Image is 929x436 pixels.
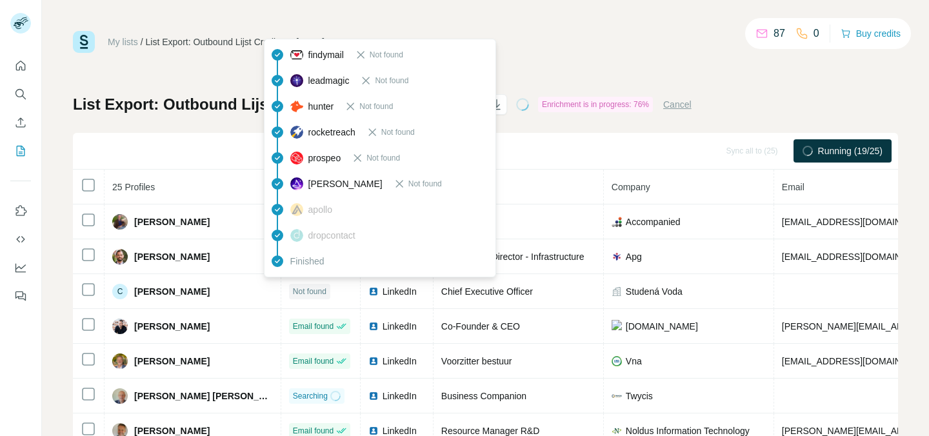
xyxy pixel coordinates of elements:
[814,26,819,41] p: 0
[612,426,622,436] img: company-logo
[368,321,379,332] img: LinkedIn logo
[10,228,31,251] button: Use Surfe API
[146,35,350,48] div: List Export: Outbound Lijst Cradle 2 - [DATE] 14:06
[308,203,332,216] span: apollo
[626,390,653,402] span: Twycis
[10,54,31,77] button: Quick start
[112,214,128,230] img: Avatar
[290,203,303,216] img: provider apollo logo
[368,391,379,401] img: LinkedIn logo
[366,152,400,164] span: Not found
[308,74,350,87] span: leadmagic
[293,390,328,402] span: Searching
[290,126,303,139] img: provider rocketreach logo
[383,355,417,368] span: LinkedIn
[290,229,303,242] img: provider dropcontact logo
[134,250,210,263] span: [PERSON_NAME]
[141,35,143,48] li: /
[10,284,31,308] button: Feedback
[134,390,273,402] span: [PERSON_NAME] [PERSON_NAME]
[612,320,622,333] img: company-logo
[290,101,303,112] img: provider hunter logo
[134,355,210,368] span: [PERSON_NAME]
[293,355,334,367] span: Email found
[626,320,698,333] span: [DOMAIN_NAME]
[308,100,334,113] span: hunter
[782,182,804,192] span: Email
[112,353,128,369] img: Avatar
[663,98,692,111] button: Cancel
[441,356,512,366] span: Voorzitter bestuur
[10,111,31,134] button: Enrich CSV
[112,284,128,299] div: C
[112,388,128,404] img: Avatar
[612,356,622,366] img: company-logo
[441,321,520,332] span: Co-Founder & CEO
[134,285,210,298] span: [PERSON_NAME]
[108,37,138,47] a: My lists
[818,144,883,157] span: Running (19/25)
[293,321,334,332] span: Email found
[441,426,540,436] span: Resource Manager R&D
[73,31,95,53] img: Surfe Logo
[112,319,128,334] img: Avatar
[441,252,584,262] span: Global ESG Director - Infrastructure
[381,126,415,138] span: Not found
[368,286,379,297] img: LinkedIn logo
[308,126,355,139] span: rocketreach
[134,320,210,333] span: [PERSON_NAME]
[383,285,417,298] span: LinkedIn
[290,177,303,190] img: provider wiza logo
[612,217,622,227] img: company-logo
[10,83,31,106] button: Search
[290,255,325,268] span: Finished
[538,97,653,112] div: Enrichment is in progress: 76%
[626,250,642,263] span: Apg
[408,178,442,190] span: Not found
[359,101,393,112] span: Not found
[774,26,785,41] p: 87
[73,94,448,115] h1: List Export: Outbound Lijst Cradle 2 - [DATE] 14:06
[612,252,622,262] img: company-logo
[293,286,326,297] span: Not found
[383,320,417,333] span: LinkedIn
[308,229,355,242] span: dropcontact
[308,152,341,164] span: prospeo
[626,285,683,298] span: Studená Voda
[308,48,344,61] span: findymail
[612,182,650,192] span: Company
[626,355,642,368] span: Vna
[308,177,383,190] span: [PERSON_NAME]
[441,286,533,297] span: Chief Executive Officer
[368,426,379,436] img: LinkedIn logo
[612,391,622,401] img: company-logo
[10,256,31,279] button: Dashboard
[112,182,155,192] span: 25 Profiles
[841,25,901,43] button: Buy credits
[290,74,303,87] img: provider leadmagic logo
[370,49,403,61] span: Not found
[290,152,303,164] img: provider prospeo logo
[441,391,526,401] span: Business Companion
[10,199,31,223] button: Use Surfe on LinkedIn
[375,75,408,86] span: Not found
[368,356,379,366] img: LinkedIn logo
[383,390,417,402] span: LinkedIn
[626,215,681,228] span: Accompanied
[10,139,31,163] button: My lists
[290,48,303,61] img: provider findymail logo
[134,215,210,228] span: [PERSON_NAME]
[112,249,128,264] img: Avatar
